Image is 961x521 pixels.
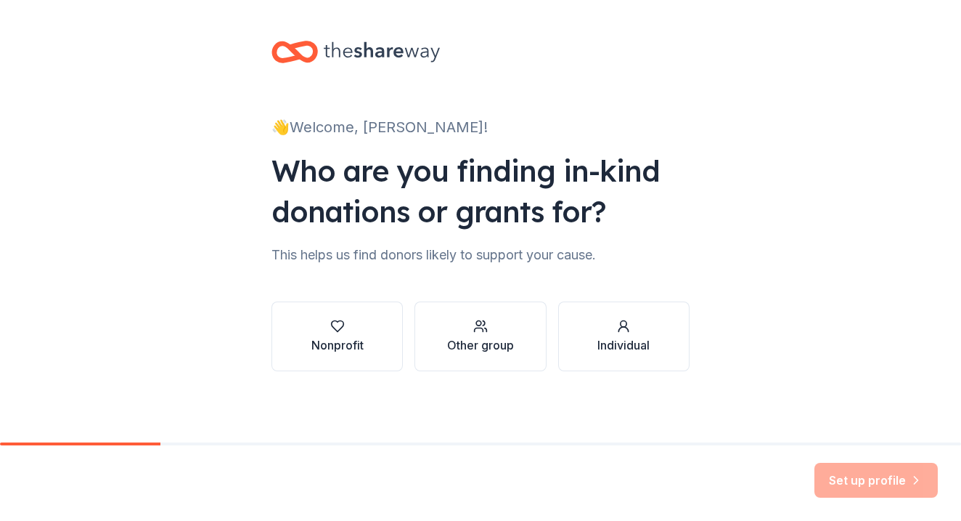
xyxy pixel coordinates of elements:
[597,336,650,354] div: Individual
[447,336,514,354] div: Other group
[271,150,690,232] div: Who are you finding in-kind donations or grants for?
[271,243,690,267] div: This helps us find donors likely to support your cause.
[271,302,403,371] button: Nonprofit
[311,336,364,354] div: Nonprofit
[558,302,690,371] button: Individual
[414,302,546,371] button: Other group
[271,116,690,139] div: 👋 Welcome, [PERSON_NAME]!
